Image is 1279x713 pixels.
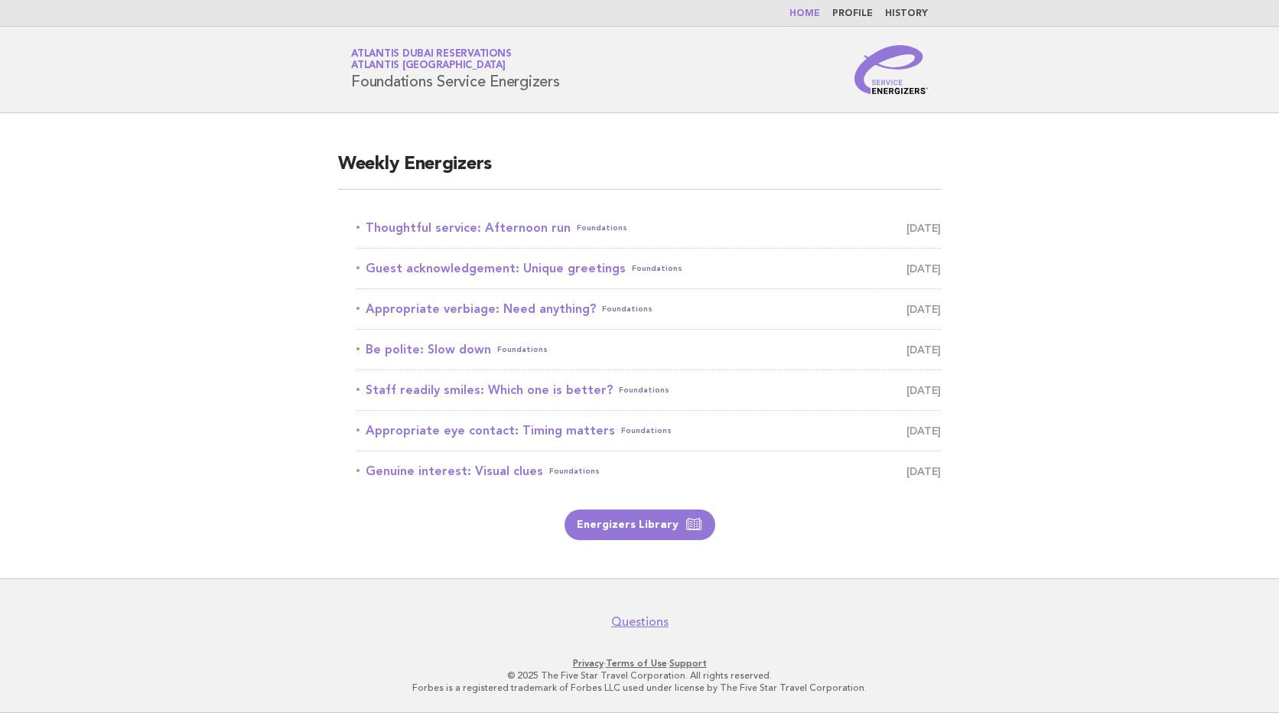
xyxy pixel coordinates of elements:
[497,339,548,360] span: Foundations
[854,45,928,94] img: Service Energizers
[351,50,560,90] h1: Foundations Service Energizers
[906,339,941,360] span: [DATE]
[906,298,941,320] span: [DATE]
[885,9,928,18] a: History
[577,217,627,239] span: Foundations
[356,420,941,441] a: Appropriate eye contact: Timing mattersFoundations [DATE]
[356,461,941,482] a: Genuine interest: Visual cluesFoundations [DATE]
[832,9,873,18] a: Profile
[356,379,941,401] a: Staff readily smiles: Which one is better?Foundations [DATE]
[632,258,682,279] span: Foundations
[906,420,941,441] span: [DATE]
[602,298,653,320] span: Foundations
[789,9,820,18] a: Home
[171,682,1108,694] p: Forbes is a registered trademark of Forbes LLC used under license by The Five Star Travel Corpora...
[549,461,600,482] span: Foundations
[611,614,669,630] a: Questions
[906,217,941,239] span: [DATE]
[621,420,672,441] span: Foundations
[351,49,511,70] a: Atlantis Dubai ReservationsAtlantis [GEOGRAPHIC_DATA]
[356,217,941,239] a: Thoughtful service: Afternoon runFoundations [DATE]
[338,152,941,190] h2: Weekly Energizers
[906,379,941,401] span: [DATE]
[606,658,667,669] a: Terms of Use
[619,379,669,401] span: Foundations
[171,669,1108,682] p: © 2025 The Five Star Travel Corporation. All rights reserved.
[171,657,1108,669] p: · ·
[565,510,715,540] a: Energizers Library
[906,461,941,482] span: [DATE]
[356,298,941,320] a: Appropriate verbiage: Need anything?Foundations [DATE]
[356,258,941,279] a: Guest acknowledgement: Unique greetingsFoundations [DATE]
[356,339,941,360] a: Be polite: Slow downFoundations [DATE]
[669,658,707,669] a: Support
[906,258,941,279] span: [DATE]
[573,658,604,669] a: Privacy
[351,61,506,71] span: Atlantis [GEOGRAPHIC_DATA]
